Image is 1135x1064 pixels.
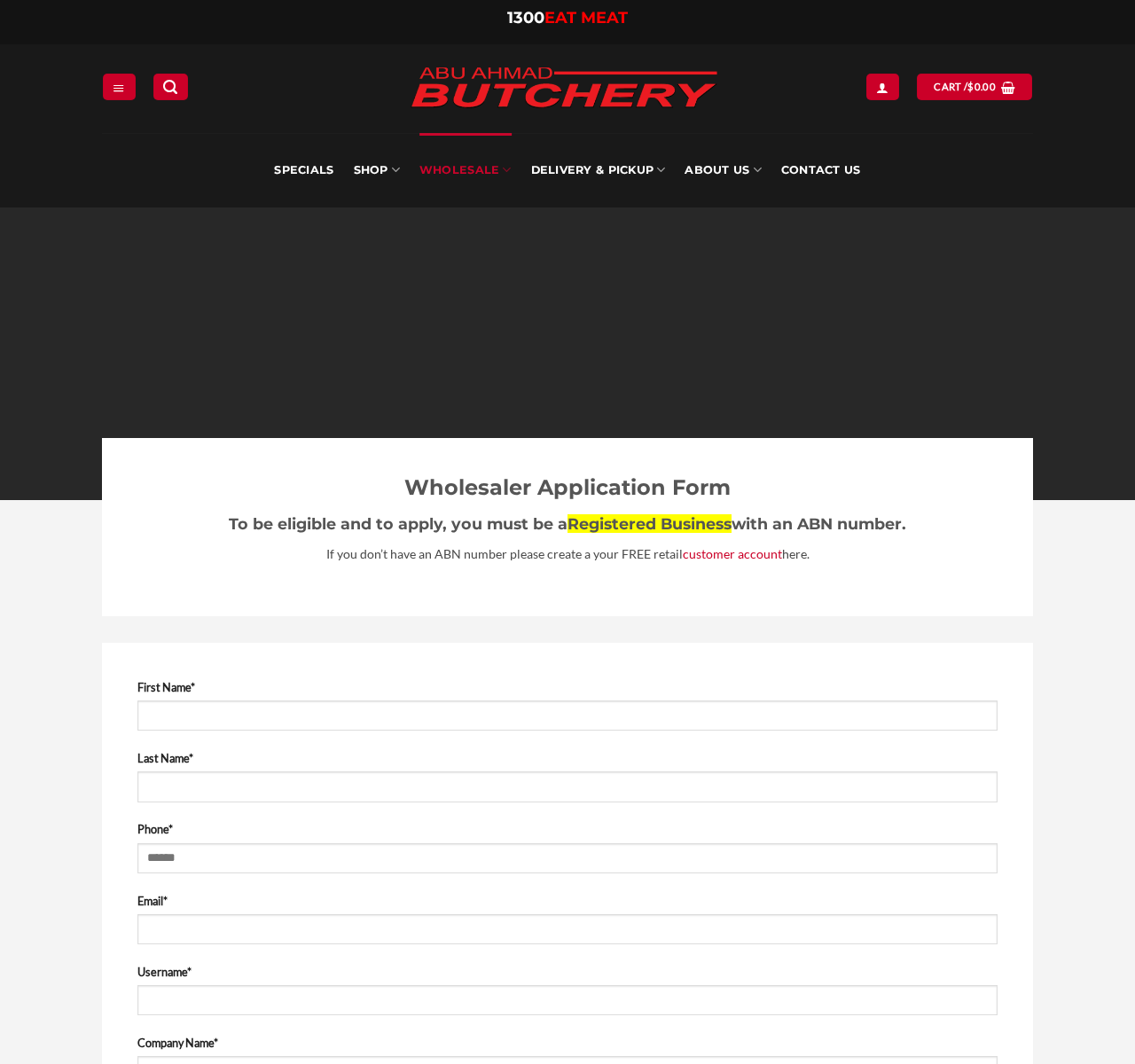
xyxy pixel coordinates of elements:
[137,749,998,767] label: Last Name
[507,8,628,27] a: 1300EAT MEAT
[137,512,998,536] h3: To be eligible and to apply, you must be a with an ABN number.
[137,1034,998,1052] label: Company Name
[395,55,732,122] img: Abu Ahmad Butchery
[934,79,996,95] span: Cart /
[137,892,998,910] label: Email
[917,74,1031,99] a: View cart
[967,81,996,92] bdi: 0.00
[507,8,544,27] span: 1300
[567,514,732,533] strong: Registered Business
[153,74,187,99] a: Search
[274,133,333,207] a: Specials
[531,133,666,207] a: Delivery & Pickup
[685,133,761,207] a: About Us
[683,546,782,561] a: customer account
[354,133,400,207] a: SHOP
[866,74,898,99] a: Login
[404,474,731,500] strong: Wholesaler Application Form
[137,544,998,565] p: If you don’t have an ABN number please create a your FREE retail here.
[967,79,974,95] span: $
[781,133,861,207] a: Contact Us
[137,963,998,981] label: Username
[544,8,628,27] span: EAT MEAT
[419,133,512,207] a: Wholesale
[137,678,998,696] label: First Name
[103,74,135,99] a: Menu
[137,820,998,838] label: Phone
